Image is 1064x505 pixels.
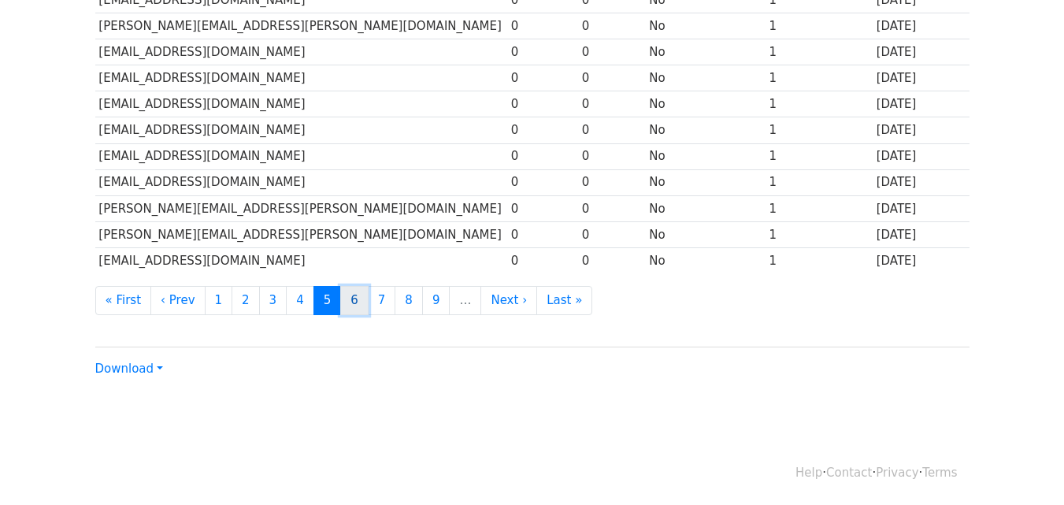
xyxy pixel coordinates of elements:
a: 3 [259,286,287,315]
td: 0 [507,195,578,221]
a: Privacy [876,466,918,480]
td: 1 [766,221,873,247]
td: No [646,221,766,247]
td: 0 [578,169,646,195]
td: 1 [766,169,873,195]
a: « First [95,286,152,315]
td: 0 [578,221,646,247]
td: 0 [578,91,646,117]
td: 1 [766,91,873,117]
td: No [646,195,766,221]
td: [EMAIL_ADDRESS][DOMAIN_NAME] [95,117,507,143]
td: [EMAIL_ADDRESS][DOMAIN_NAME] [95,247,507,273]
td: 0 [507,91,578,117]
td: 0 [507,247,578,273]
td: 0 [578,39,646,65]
td: 0 [578,195,646,221]
a: 5 [313,286,342,315]
a: ‹ Prev [150,286,206,315]
td: 0 [507,143,578,169]
td: [DATE] [873,169,969,195]
a: Download [95,362,163,376]
td: [EMAIL_ADDRESS][DOMAIN_NAME] [95,65,507,91]
td: No [646,91,766,117]
td: 1 [766,13,873,39]
td: No [646,247,766,273]
a: 8 [395,286,423,315]
td: 1 [766,65,873,91]
td: No [646,39,766,65]
td: [PERSON_NAME][EMAIL_ADDRESS][PERSON_NAME][DOMAIN_NAME] [95,221,507,247]
td: [DATE] [873,65,969,91]
td: [EMAIL_ADDRESS][DOMAIN_NAME] [95,169,507,195]
a: 2 [232,286,260,315]
td: No [646,169,766,195]
a: 9 [422,286,450,315]
td: 1 [766,117,873,143]
td: 0 [578,117,646,143]
td: 0 [507,39,578,65]
td: 0 [578,247,646,273]
a: 1 [205,286,233,315]
td: [PERSON_NAME][EMAIL_ADDRESS][PERSON_NAME][DOMAIN_NAME] [95,13,507,39]
td: [DATE] [873,13,969,39]
a: 7 [368,286,396,315]
td: 0 [507,117,578,143]
td: [EMAIL_ADDRESS][DOMAIN_NAME] [95,91,507,117]
td: 0 [578,143,646,169]
a: Contact [826,466,872,480]
td: 0 [507,13,578,39]
td: [DATE] [873,247,969,273]
a: 6 [340,286,369,315]
a: Terms [922,466,957,480]
a: Next › [480,286,537,315]
a: Help [795,466,822,480]
td: [DATE] [873,143,969,169]
td: 1 [766,195,873,221]
td: [DATE] [873,91,969,117]
td: 0 [578,65,646,91]
td: No [646,13,766,39]
td: 0 [507,169,578,195]
td: No [646,117,766,143]
td: 0 [507,221,578,247]
td: [PERSON_NAME][EMAIL_ADDRESS][PERSON_NAME][DOMAIN_NAME] [95,195,507,221]
a: Last » [536,286,592,315]
a: 4 [286,286,314,315]
td: 1 [766,143,873,169]
td: [DATE] [873,39,969,65]
td: [DATE] [873,117,969,143]
td: [DATE] [873,221,969,247]
td: 0 [578,13,646,39]
iframe: Chat Widget [985,429,1064,505]
td: [EMAIL_ADDRESS][DOMAIN_NAME] [95,143,507,169]
td: [DATE] [873,195,969,221]
td: 1 [766,39,873,65]
td: No [646,65,766,91]
td: No [646,143,766,169]
td: 0 [507,65,578,91]
td: [EMAIL_ADDRESS][DOMAIN_NAME] [95,39,507,65]
td: 1 [766,247,873,273]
